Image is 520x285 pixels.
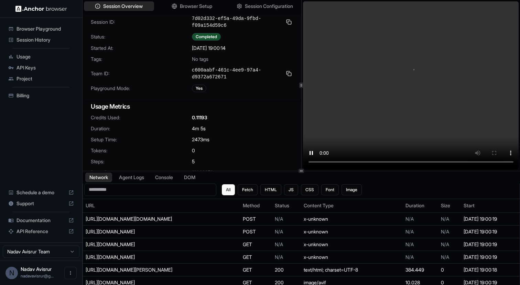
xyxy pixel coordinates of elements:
span: c600aabf-461c-4ee9-97a4-d9372a672671 [192,67,282,80]
span: Setup Time: [91,136,192,143]
div: https://www.wix.com/demone2/nicol-rider [86,266,189,273]
span: Browser Playground [17,25,74,32]
span: Project [17,75,74,82]
div: Content Type [304,202,400,209]
td: x-unknown [301,212,403,225]
button: Agent Logs [115,173,148,182]
span: Support [17,200,66,207]
span: N/A [275,254,283,260]
td: POST [240,225,272,238]
button: Fetch [238,184,258,195]
div: Documentation [6,215,77,226]
button: All [222,184,235,195]
span: Session ID: [91,19,192,25]
span: N/A [275,229,283,234]
div: Method [243,202,270,209]
td: 0 [438,263,461,276]
span: Session Configuration [245,3,293,10]
td: text/html; charset=UTF-8 [301,263,403,276]
h3: Usage Metrics [91,102,293,111]
span: 13028352 [192,169,213,176]
span: N/A [441,229,449,234]
div: Duration [405,202,435,209]
td: GET [240,251,272,263]
div: Start [464,202,517,209]
td: x-unknown [301,225,403,238]
span: Nadav Avisrur [21,266,52,272]
span: Steps: [91,158,192,165]
div: Session History [6,34,77,45]
div: Size [441,202,458,209]
span: N/A [405,254,414,260]
div: Browser Playground [6,23,77,34]
td: [DATE] 19:00:19 [461,251,520,263]
div: Usage [6,51,77,62]
span: API Keys [17,64,74,71]
button: Console [151,173,177,182]
span: No tags [192,56,208,63]
span: Documentation [17,217,66,224]
button: HTML [260,184,281,195]
div: API Reference [6,226,77,237]
td: [DATE] 19:00:18 [461,263,520,276]
span: Proxy Bytes: [91,169,192,176]
span: Team ID: [91,70,192,77]
button: Network [85,173,112,182]
span: 7d02d332-ef5a-49da-9fbd-f09a154d59c6 [192,15,282,29]
span: Playground Mode: [91,85,192,92]
span: Browser Setup [180,3,212,10]
span: Duration: [91,125,192,132]
span: N/A [405,216,414,222]
span: 5 [192,158,195,165]
span: 0 [192,147,195,154]
span: API Reference [17,228,66,235]
span: N/A [275,241,283,247]
span: Tokens: [91,147,192,154]
span: 4m 5s [192,125,206,132]
span: nadavavisrur@gmail.com [21,273,54,278]
td: [DATE] 19:00:19 [461,212,520,225]
div: Billing [6,90,77,101]
span: 0.11193 [192,114,207,121]
div: Yes [192,85,206,92]
button: JS [284,184,298,195]
div: Support [6,198,77,209]
div: https://browser.sentry-cdn.com/7.120.3/modulemetadata.es5.min.js [86,241,189,248]
div: https://browser.sentry-cdn.com/7.120.3/modulemetadata.es5.min.js [86,254,189,261]
td: GET [240,238,272,251]
div: https://panorama.wixapps.net/api/v1/bulklog [86,228,189,235]
td: x-unknown [301,238,403,251]
td: x-unknown [301,251,403,263]
div: Schedule a demo [6,187,77,198]
div: N [6,267,18,279]
span: Usage [17,53,74,60]
img: Anchor Logo [15,6,67,12]
button: Image [342,184,362,195]
td: [DATE] 19:00:19 [461,225,520,238]
div: API Keys [6,62,77,73]
div: Project [6,73,77,84]
div: URL [86,202,237,209]
span: N/A [441,241,449,247]
span: Session History [17,36,74,43]
span: N/A [441,254,449,260]
span: Tags: [91,56,192,63]
span: [DATE] 19:00:14 [192,45,226,52]
span: Session Overview [103,3,143,10]
td: POST [240,212,272,225]
span: Credits Used: [91,114,192,121]
div: Status [275,202,298,209]
button: Font [321,184,339,195]
span: Billing [17,92,74,99]
span: N/A [405,229,414,234]
td: GET [240,263,272,276]
button: DOM [180,173,199,182]
span: Schedule a demo [17,189,66,196]
button: Open menu [64,267,77,279]
button: CSS [301,184,318,195]
td: 384.449 [403,263,438,276]
td: 200 [272,263,301,276]
span: N/A [405,241,414,247]
div: Completed [192,33,221,41]
span: 2473 ms [192,136,209,143]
